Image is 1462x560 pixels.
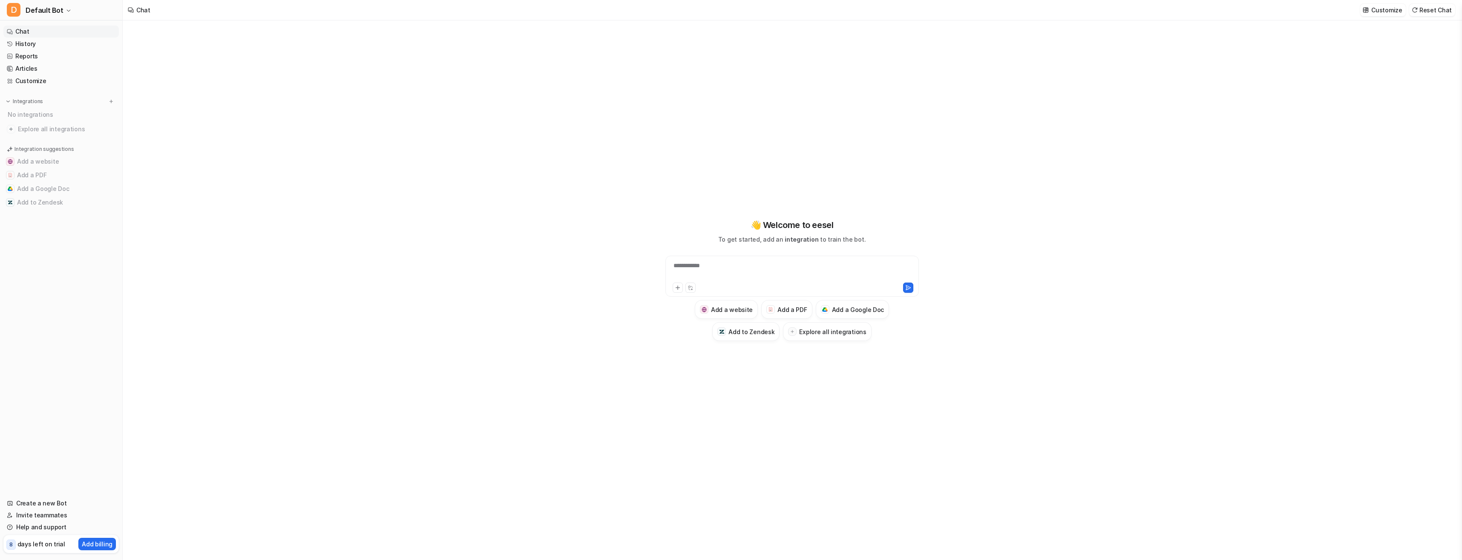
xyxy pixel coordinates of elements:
[8,200,13,205] img: Add to Zendesk
[3,509,119,521] a: Invite teammates
[7,125,15,133] img: explore all integrations
[751,219,834,231] p: 👋 Welcome to eesel
[777,305,807,314] h3: Add a PDF
[832,305,884,314] h3: Add a Google Doc
[3,50,119,62] a: Reports
[719,329,725,335] img: Add to Zendesk
[822,307,828,312] img: Add a Google Doc
[17,540,65,548] p: days left on trial
[783,322,871,341] button: Explore all integrations
[3,196,119,209] button: Add to ZendeskAdd to Zendesk
[799,327,866,336] h3: Explore all integrations
[5,98,11,104] img: expand menu
[785,236,818,243] span: integration
[728,327,774,336] h3: Add to Zendesk
[718,235,866,244] p: To get started, add an to train the bot.
[816,300,889,319] button: Add a Google DocAdd a Google Doc
[8,173,13,178] img: Add a PDF
[3,155,119,168] button: Add a websiteAdd a website
[768,307,774,312] img: Add a PDF
[8,159,13,164] img: Add a website
[3,97,46,106] button: Integrations
[3,75,119,87] a: Customize
[14,145,74,153] p: Integration suggestions
[8,186,13,191] img: Add a Google Doc
[3,123,119,135] a: Explore all integrations
[711,305,753,314] h3: Add a website
[3,521,119,533] a: Help and support
[7,3,20,17] span: D
[5,107,119,121] div: No integrations
[1371,6,1402,14] p: Customize
[761,300,812,319] button: Add a PDFAdd a PDF
[3,63,119,75] a: Articles
[1409,4,1455,16] button: Reset Chat
[3,497,119,509] a: Create a new Bot
[3,168,119,182] button: Add a PDFAdd a PDF
[712,322,780,341] button: Add to ZendeskAdd to Zendesk
[136,6,150,14] div: Chat
[3,182,119,196] button: Add a Google DocAdd a Google Doc
[3,26,119,38] a: Chat
[82,540,112,548] p: Add billing
[1412,7,1418,13] img: reset
[702,307,707,312] img: Add a website
[26,4,63,16] span: Default Bot
[18,122,115,136] span: Explore all integrations
[695,300,758,319] button: Add a websiteAdd a website
[1363,7,1369,13] img: customize
[13,98,43,105] p: Integrations
[9,541,13,548] p: 8
[108,98,114,104] img: menu_add.svg
[3,38,119,50] a: History
[78,538,116,550] button: Add billing
[1360,4,1405,16] button: Customize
